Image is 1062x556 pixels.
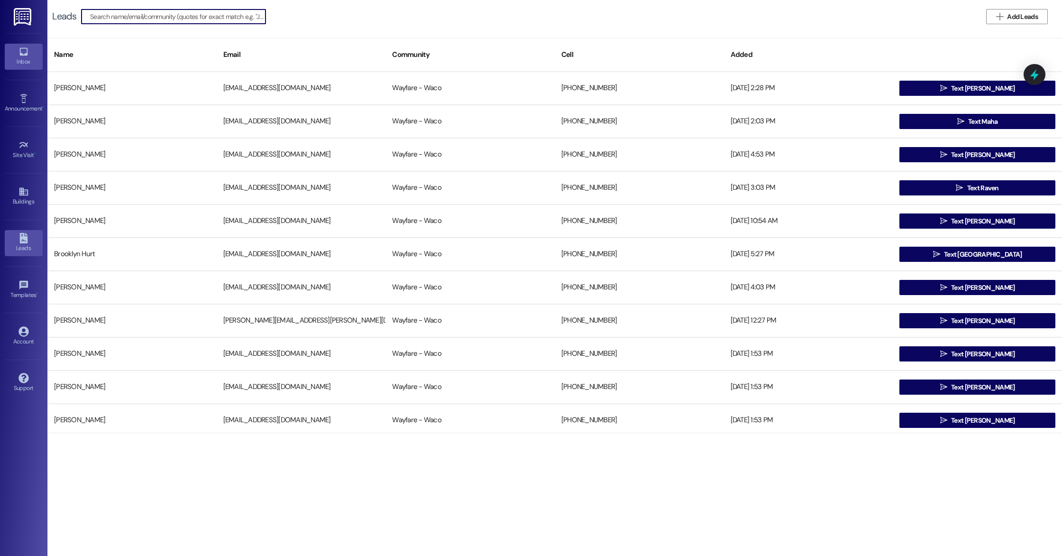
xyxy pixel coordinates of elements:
[47,178,217,197] div: [PERSON_NAME]
[996,13,1003,20] i: 
[555,311,724,330] div: [PHONE_NUMBER]
[555,112,724,131] div: [PHONE_NUMBER]
[42,104,44,111] span: •
[5,137,43,163] a: Site Visit •
[217,278,386,297] div: [EMAIL_ADDRESS][DOMAIN_NAME]
[724,212,893,231] div: [DATE] 10:54 AM
[47,378,217,397] div: [PERSON_NAME]
[217,43,386,66] div: Email
[385,178,555,197] div: Wayfare - Waco
[555,411,724,430] div: [PHONE_NUMBER]
[951,150,1015,160] span: Text [PERSON_NAME]
[951,416,1015,426] span: Text [PERSON_NAME]
[951,349,1015,359] span: Text [PERSON_NAME]
[385,278,555,297] div: Wayfare - Waco
[724,311,893,330] div: [DATE] 12:27 PM
[899,81,1055,96] button: Text [PERSON_NAME]
[951,283,1015,293] span: Text [PERSON_NAME]
[1007,12,1038,22] span: Add Leads
[5,277,43,303] a: Templates •
[47,311,217,330] div: [PERSON_NAME]
[940,84,947,92] i: 
[385,79,555,98] div: Wayfare - Waco
[986,9,1048,24] button: Add Leads
[899,247,1055,262] button: Text [GEOGRAPHIC_DATA]
[899,114,1055,129] button: Text Maha
[47,79,217,98] div: [PERSON_NAME]
[555,378,724,397] div: [PHONE_NUMBER]
[52,11,76,21] div: Leads
[724,245,893,264] div: [DATE] 5:27 PM
[385,378,555,397] div: Wayfare - Waco
[217,378,386,397] div: [EMAIL_ADDRESS][DOMAIN_NAME]
[951,83,1015,93] span: Text [PERSON_NAME]
[217,311,386,330] div: [PERSON_NAME][EMAIL_ADDRESS][PERSON_NAME][DOMAIN_NAME]
[5,184,43,209] a: Buildings
[47,344,217,363] div: [PERSON_NAME]
[385,145,555,164] div: Wayfare - Waco
[47,43,217,66] div: Name
[555,43,724,66] div: Cell
[899,180,1055,195] button: Text Raven
[555,278,724,297] div: [PHONE_NUMBER]
[385,43,555,66] div: Community
[14,8,33,26] img: ResiDesk Logo
[724,178,893,197] div: [DATE] 3:03 PM
[555,245,724,264] div: [PHONE_NUMBER]
[899,147,1055,162] button: Text [PERSON_NAME]
[899,280,1055,295] button: Text [PERSON_NAME]
[967,183,999,193] span: Text Raven
[899,380,1055,395] button: Text [PERSON_NAME]
[956,184,963,192] i: 
[968,117,998,127] span: Text Maha
[940,350,947,358] i: 
[951,382,1015,392] span: Text [PERSON_NAME]
[555,79,724,98] div: [PHONE_NUMBER]
[217,79,386,98] div: [EMAIL_ADDRESS][DOMAIN_NAME]
[47,278,217,297] div: [PERSON_NAME]
[90,10,265,23] input: Search name/email/community (quotes for exact match e.g. "John Smith")
[47,411,217,430] div: [PERSON_NAME]
[385,411,555,430] div: Wayfare - Waco
[217,344,386,363] div: [EMAIL_ADDRESS][DOMAIN_NAME]
[724,43,893,66] div: Added
[217,112,386,131] div: [EMAIL_ADDRESS][DOMAIN_NAME]
[944,250,1022,259] span: Text [GEOGRAPHIC_DATA]
[724,411,893,430] div: [DATE] 1:53 PM
[957,118,964,125] i: 
[899,346,1055,361] button: Text [PERSON_NAME]
[385,344,555,363] div: Wayfare - Waco
[724,278,893,297] div: [DATE] 4:03 PM
[940,317,947,324] i: 
[940,417,947,424] i: 
[47,245,217,264] div: Brooklyn Hurt
[37,290,38,297] span: •
[217,411,386,430] div: [EMAIL_ADDRESS][DOMAIN_NAME]
[724,378,893,397] div: [DATE] 1:53 PM
[385,311,555,330] div: Wayfare - Waco
[951,216,1015,226] span: Text [PERSON_NAME]
[217,145,386,164] div: [EMAIL_ADDRESS][DOMAIN_NAME]
[47,112,217,131] div: [PERSON_NAME]
[724,344,893,363] div: [DATE] 1:53 PM
[217,212,386,231] div: [EMAIL_ADDRESS][DOMAIN_NAME]
[555,212,724,231] div: [PHONE_NUMBER]
[899,213,1055,229] button: Text [PERSON_NAME]
[47,145,217,164] div: [PERSON_NAME]
[385,112,555,131] div: Wayfare - Waco
[940,284,947,291] i: 
[555,145,724,164] div: [PHONE_NUMBER]
[34,150,36,157] span: •
[724,79,893,98] div: [DATE] 2:28 PM
[385,212,555,231] div: Wayfare - Waco
[951,316,1015,326] span: Text [PERSON_NAME]
[5,44,43,69] a: Inbox
[555,178,724,197] div: [PHONE_NUMBER]
[899,313,1055,328] button: Text [PERSON_NAME]
[217,178,386,197] div: [EMAIL_ADDRESS][DOMAIN_NAME]
[5,230,43,256] a: Leads
[555,344,724,363] div: [PHONE_NUMBER]
[47,212,217,231] div: [PERSON_NAME]
[724,145,893,164] div: [DATE] 4:53 PM
[899,413,1055,428] button: Text [PERSON_NAME]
